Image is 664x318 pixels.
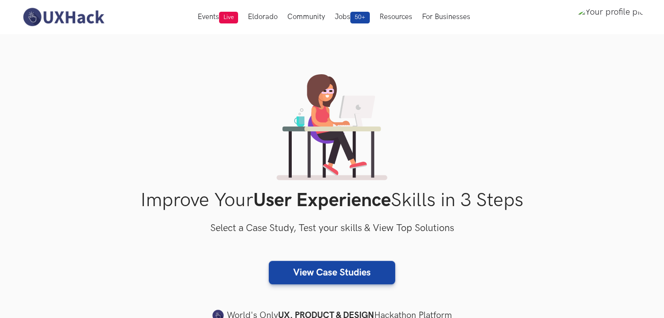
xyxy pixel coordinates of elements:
[20,7,107,27] img: UXHack-logo.png
[20,221,644,236] h3: Select a Case Study, Test your skills & View Top Solutions
[350,12,370,23] span: 50+
[269,261,395,284] a: View Case Studies
[20,189,644,212] h1: Improve Your Skills in 3 Steps
[577,7,644,27] img: Your profile pic
[253,189,391,212] strong: User Experience
[219,12,238,23] span: Live
[277,74,387,180] img: lady working on laptop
